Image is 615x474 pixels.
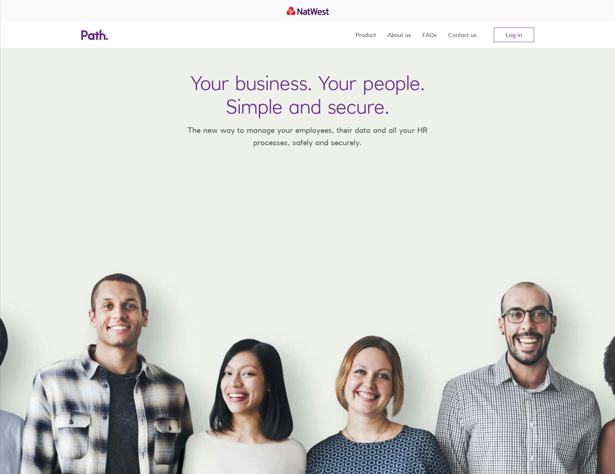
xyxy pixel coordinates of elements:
h1: Your business. Your people. Simple and secure. [190,71,425,118]
a: FAQs [422,22,436,48]
p: The new way to manage your employees, their data and all your HR processes, safely and securely. [177,124,438,148]
a: Log in [494,28,534,42]
a: About us [388,22,411,48]
a: Product [356,22,376,48]
a: Contact us [448,22,476,48]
